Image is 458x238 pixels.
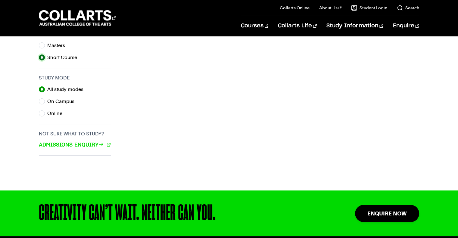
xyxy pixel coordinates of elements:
a: Courses [241,16,268,36]
a: Collarts Online [280,5,310,11]
h3: Study Mode [39,74,111,82]
a: Collarts Life [278,16,317,36]
a: Enquire Now [355,205,419,222]
label: All study modes [47,85,88,94]
a: Student Login [351,5,387,11]
div: Go to homepage [39,9,116,26]
label: Masters [47,41,70,50]
a: Admissions Enquiry [39,141,111,149]
a: Search [397,5,419,11]
div: CREATIVITY CAN’T WAIT. NEITHER CAN YOU. [39,202,316,224]
a: Study Information [326,16,383,36]
label: On Campus [47,97,79,106]
a: About Us [319,5,341,11]
h3: Not sure what to study? [39,130,111,138]
a: Enquire [393,16,419,36]
label: Short Course [47,53,82,62]
label: Online [47,109,67,118]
